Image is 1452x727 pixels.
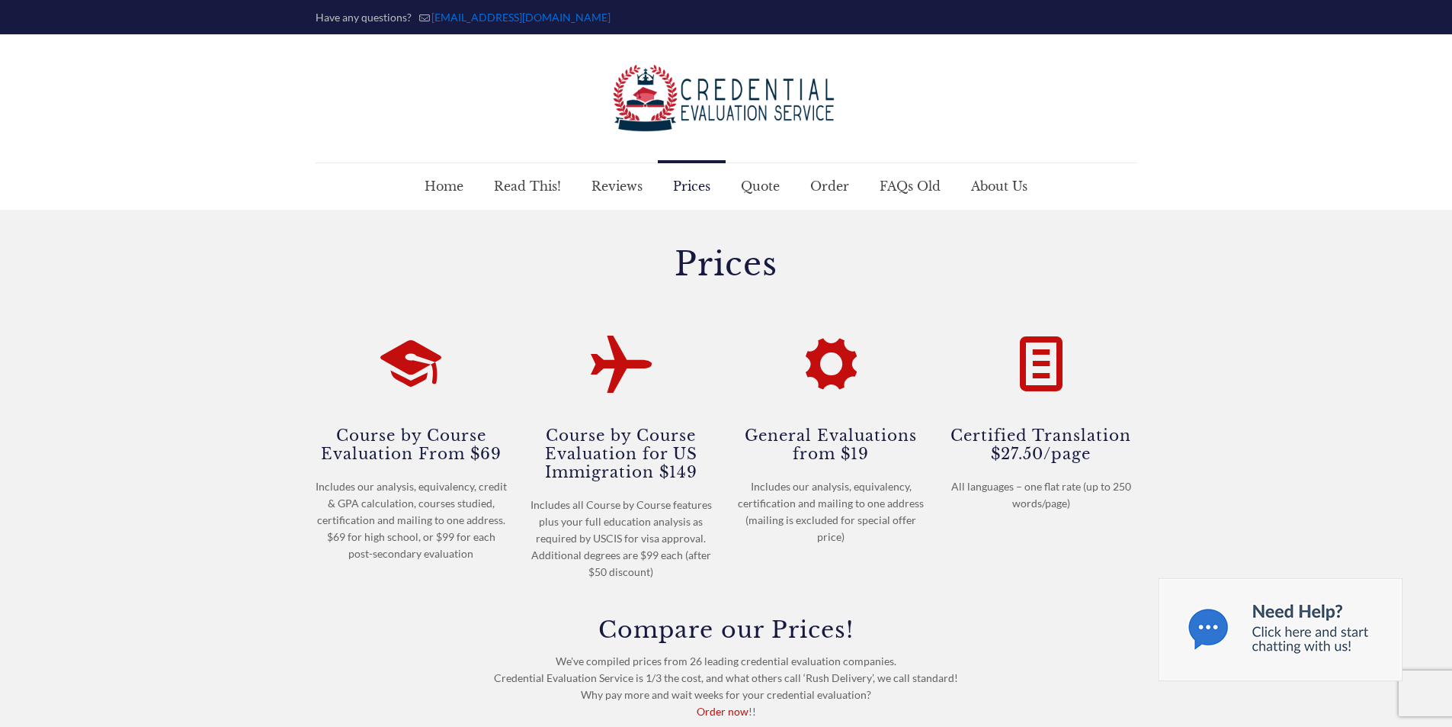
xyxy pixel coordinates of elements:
[431,11,611,24] a: mail
[658,163,726,209] a: Prices
[316,619,1137,642] h3: Compare our Prices!
[1159,578,1402,681] img: Chat now
[525,425,717,481] h4: Course by Course Evaluation for US Immigration $149
[479,163,576,209] a: Read This!
[864,163,956,209] a: FAQs Old
[1238,679,1452,727] iframe: LiveChat chat widget
[409,163,479,209] a: Home
[612,65,841,132] img: logo-color
[956,163,1043,209] a: About Us
[409,163,1043,209] nav: Main menu
[945,425,1137,463] h4: Certified Translation $27.50/page
[316,619,1137,720] div: We've compiled prices from 26 leading credential evaluation companies. Credential Evaluation Serv...
[525,497,717,581] div: Includes all Course by Course features plus your full education analysis as required by USCIS for...
[316,425,508,463] h4: Course by Course Evaluation From $69
[945,478,1137,512] div: All languages – one flat rate (up to 250 words/page)
[612,34,841,162] a: Credential Evaluation Service
[726,163,795,209] a: Quote
[736,425,928,463] h4: General Evaluations from $19
[697,705,748,718] a: Order now
[736,478,928,545] div: Includes our analysis, equivalency, certification and mailing to one address (mailing is excluded...
[576,163,658,209] a: Reviews
[795,163,864,209] a: Order
[316,478,508,562] div: Includes our analysis, equivalency, credit & GPA calculation, courses studied, certification and ...
[316,248,1137,280] h1: Prices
